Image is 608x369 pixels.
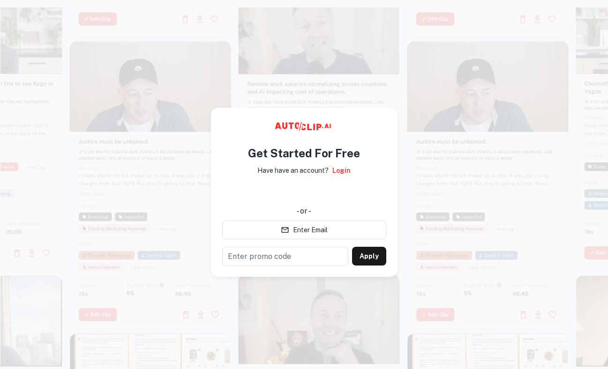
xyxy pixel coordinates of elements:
[222,221,386,239] button: Enter Email
[248,145,360,162] h4: Get Started For Free
[332,165,351,176] a: Login
[352,247,386,266] button: Apply
[218,182,391,203] iframe: Sign in with Google Button
[222,247,348,266] input: Enter promo code
[222,206,386,217] div: - or -
[257,165,329,176] p: Have have an account?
